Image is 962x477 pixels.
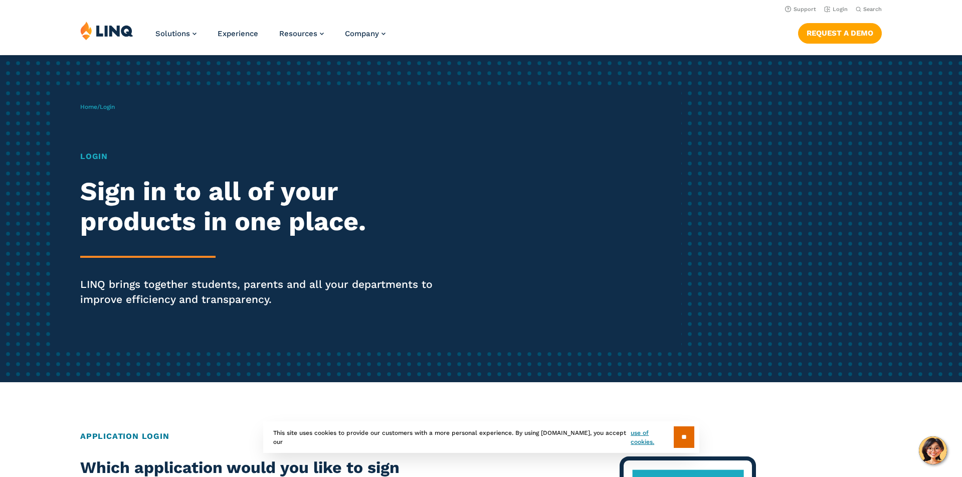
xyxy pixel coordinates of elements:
div: This site uses cookies to provide our customers with a more personal experience. By using [DOMAIN... [263,421,699,453]
a: Support [785,6,816,13]
h2: Sign in to all of your products in one place. [80,177,451,237]
a: Home [80,103,97,110]
span: Resources [279,29,317,38]
span: Login [100,103,115,110]
a: Resources [279,29,324,38]
a: Company [345,29,386,38]
img: LINQ | K‑12 Software [80,21,133,40]
h2: Application Login [80,430,882,442]
a: Login [824,6,848,13]
span: / [80,103,115,110]
button: Hello, have a question? Let’s chat. [919,436,947,464]
a: Solutions [155,29,197,38]
a: Request a Demo [798,23,882,43]
span: Company [345,29,379,38]
span: Solutions [155,29,190,38]
p: LINQ brings together students, parents and all your departments to improve efficiency and transpa... [80,277,451,307]
a: Experience [218,29,258,38]
nav: Primary Navigation [155,21,386,54]
h1: Login [80,150,451,163]
button: Open Search Bar [856,6,882,13]
span: Search [863,6,882,13]
nav: Button Navigation [798,21,882,43]
a: use of cookies. [631,428,673,446]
